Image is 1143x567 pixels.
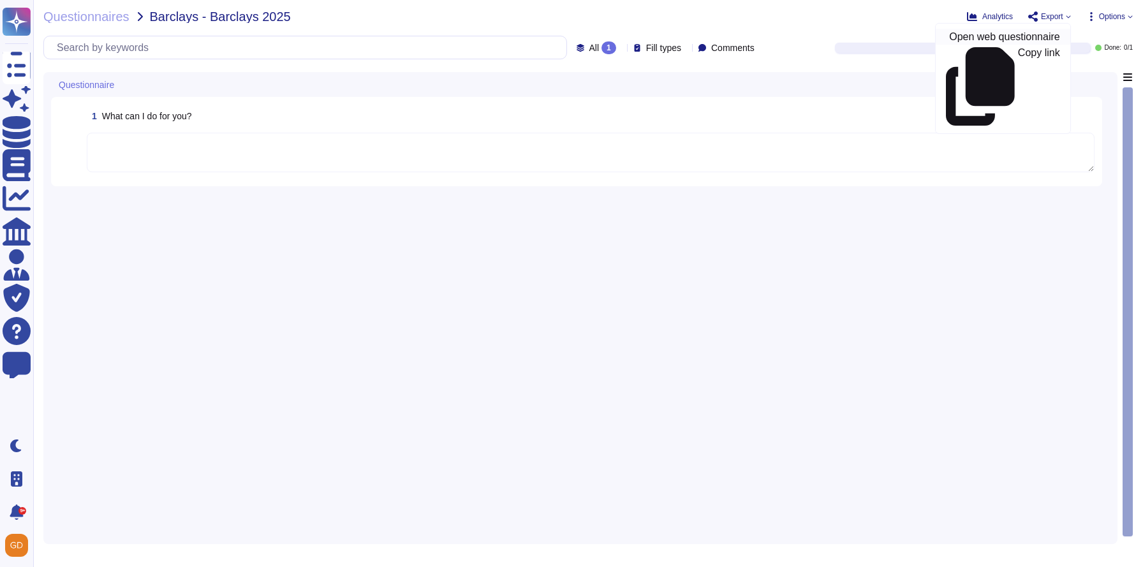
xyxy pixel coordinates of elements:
[949,32,1059,42] p: Open web questionnaire
[87,112,97,121] span: 1
[646,43,681,52] span: Fill types
[3,531,37,559] button: user
[982,13,1013,20] span: Analytics
[589,43,600,52] span: All
[5,534,28,557] img: user
[102,111,192,121] span: What can I do for you?
[1099,13,1125,20] span: Options
[936,45,1070,128] a: Copy link
[1104,45,1121,51] span: Done:
[1124,45,1133,51] span: 0 / 1
[18,507,26,515] div: 9+
[150,10,291,23] span: Barclays - Barclays 2025
[59,80,114,89] span: Questionnaire
[711,43,755,52] span: Comments
[967,11,1013,22] button: Analytics
[1018,48,1060,126] p: Copy link
[43,10,129,23] span: Questionnaires
[1041,13,1063,20] span: Export
[50,36,566,59] input: Search by keywords
[936,29,1070,45] a: Open web questionnaire
[601,41,616,54] div: 1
